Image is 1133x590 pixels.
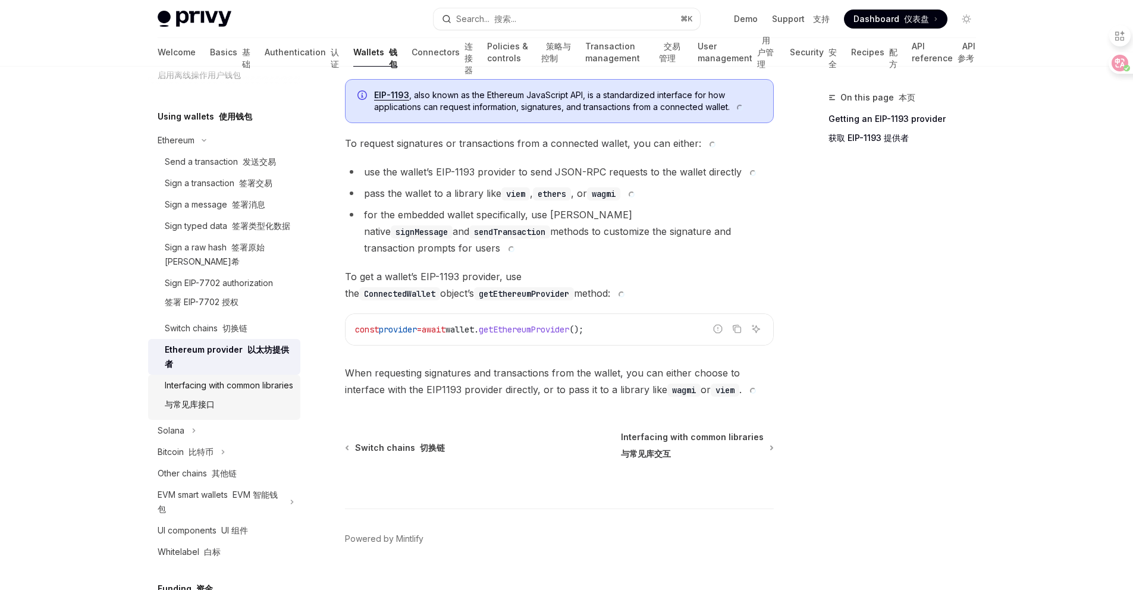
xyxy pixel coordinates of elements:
a: Welcome [158,38,196,67]
svg: Info [357,90,369,102]
div: Sign a message [165,197,265,212]
a: EIP-1193 [374,90,409,101]
font: 获取 EIP-1193 提供者 [828,133,909,143]
font: 交易管理 [659,41,680,63]
font: 用户管理 [757,35,774,69]
a: Sign a transaction 签署交易 [148,172,300,194]
a: Powered by Mintlify [345,533,423,545]
font: 钱包 [389,47,397,69]
a: Demo [734,13,758,25]
a: Whitelabel 白标 [148,541,300,563]
font: 仪表盘 [904,14,929,24]
button: Toggle EVM smart wallets section [148,484,300,520]
a: Sign a raw hash 签署原始[PERSON_NAME]希 [148,237,300,272]
font: 比特币 [189,447,214,457]
li: for the embedded wallet specifically, use [PERSON_NAME] native and methods to customize the signa... [345,206,774,256]
div: Interfacing with common libraries [165,378,293,416]
img: light logo [158,11,231,27]
a: Connectors 连接器 [412,38,473,67]
font: 签署消息 [232,199,265,209]
button: Open search [434,8,700,30]
span: Interfacing with common libraries [621,431,764,465]
font: 配方 [889,47,897,69]
font: UI 组件 [221,525,248,535]
font: 白标 [204,547,221,557]
span: = [417,324,422,335]
button: Toggle Ethereum section [148,130,300,151]
button: Toggle Solana section [148,420,300,441]
span: , also known as the Ethereum JavaScript API, is a standardized interface for how applications can... [374,89,761,113]
a: Authentication 认证 [265,38,339,67]
span: On this page [840,90,915,105]
code: signMessage [391,225,453,238]
code: viem [711,384,739,397]
code: ConnectedWallet [359,287,440,300]
a: Policies & controls 策略与控制 [487,38,571,67]
code: getEthereumProvider [474,287,574,300]
span: . [474,324,479,335]
span: const [355,324,379,335]
div: Switch chains [165,321,247,335]
div: Sign EIP-7702 authorization [165,276,273,314]
a: Basics 基础 [210,38,250,67]
code: wagmi [587,187,620,200]
div: Whitelabel [158,545,221,559]
div: Send a transaction [165,155,276,169]
font: 切换链 [420,442,445,453]
li: use the wallet’s EIP-1193 provider to send JSON-RPC requests to the wallet directly [345,164,774,180]
span: wallet [445,324,474,335]
a: Dashboard 仪表盘 [844,10,947,29]
font: 安全 [828,47,837,69]
font: API 参考 [958,41,975,63]
button: Ask AI [748,321,764,337]
a: User management 用户管理 [698,38,776,67]
button: Toggle dark mode [957,10,976,29]
font: 签署交易 [239,178,272,188]
span: getEthereumProvider [479,324,569,335]
a: Interfacing with common libraries与常见库接口 [148,375,300,420]
font: 与常见库接口 [165,399,215,409]
span: provider [379,324,417,335]
button: Toggle Bitcoin section [148,441,300,463]
a: Switch chains 切换链 [346,442,445,454]
a: Switch chains 切换链 [148,318,300,339]
span: ⌘ K [680,14,693,24]
a: Send a transaction 发送交易 [148,151,300,172]
font: 与常见库交互 [621,448,671,459]
a: Interfacing with common libraries与常见库交互 [621,431,773,465]
h5: Using wallets [158,109,252,124]
code: viem [501,187,530,200]
a: Transaction management 交易管理 [585,38,683,67]
font: 以太坊提供者 [165,344,289,369]
span: (); [569,324,583,335]
a: API reference API 参考 [912,38,976,67]
code: ethers [533,187,571,200]
div: Ethereum provider [165,343,293,371]
a: Getting an EIP-1193 provider获取 EIP-1193 提供者 [828,109,986,152]
div: Sign a raw hash [165,240,293,269]
a: Support 支持 [772,13,830,25]
a: Sign a message 签署消息 [148,194,300,215]
span: To request signatures or transactions from a connected wallet, you can either: [345,135,774,152]
span: Switch chains [355,442,445,454]
font: 其他链 [212,468,237,478]
font: 基础 [242,47,250,69]
div: Solana [158,423,184,438]
a: UI components UI 组件 [148,520,300,541]
font: 签署 EIP-7702 授权 [165,297,238,307]
font: 发送交易 [243,156,276,167]
div: Other chains [158,466,237,481]
div: Ethereum [158,133,194,147]
font: 连接器 [465,41,473,75]
code: wagmi [667,384,701,397]
a: Recipes 配方 [851,38,897,67]
div: Search... [456,12,516,26]
font: 搜索... [494,14,516,24]
button: Report incorrect code [710,321,726,337]
a: Sign EIP-7702 authorization签署 EIP-7702 授权 [148,272,300,318]
font: 策略与控制 [541,41,571,63]
font: 切换链 [222,323,247,333]
div: Bitcoin [158,445,214,459]
div: Sign typed data [165,219,290,233]
span: To get a wallet’s EIP-1193 provider, use the object’s method: [345,268,774,302]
